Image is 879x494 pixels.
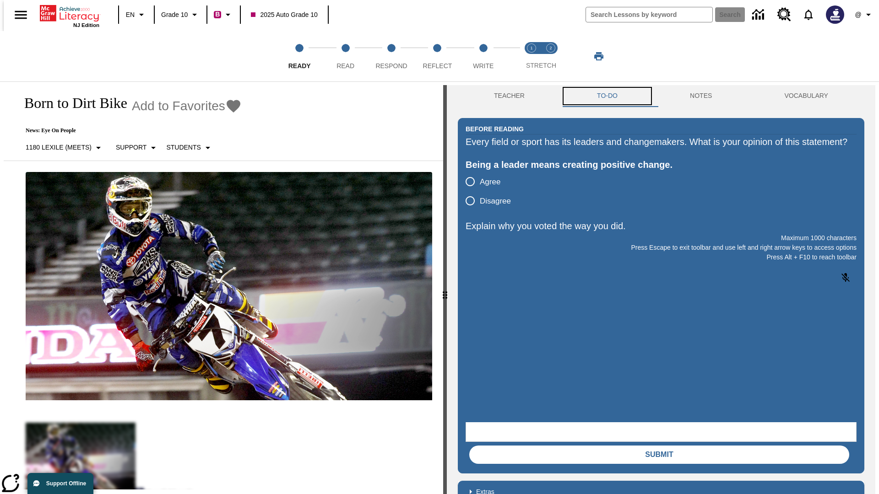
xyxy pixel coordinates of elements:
div: Press Enter or Spacebar and then press right and left arrow keys to move the slider [443,85,447,494]
span: STRETCH [526,62,556,69]
button: Add to Favorites - Born to Dirt Bike [132,98,242,114]
button: Support Offline [27,473,93,494]
span: Ready [288,62,311,70]
p: 1180 Lexile (Meets) [26,143,92,152]
span: Reflect [423,62,452,70]
button: Profile/Settings [850,6,879,23]
p: Support [116,143,146,152]
div: reading [4,85,443,489]
p: News: Eye On People [15,127,242,134]
button: Respond step 3 of 5 [365,31,418,81]
button: Reflect step 4 of 5 [411,31,464,81]
text: 2 [549,46,552,50]
p: Press Escape to exit toolbar and use left and right arrow keys to access options [466,243,857,252]
button: TO-DO [561,85,654,107]
div: Home [40,3,99,28]
span: Support Offline [46,480,86,487]
button: Click to activate and allow voice recognition [835,267,857,289]
h1: Born to Dirt Bike [15,95,127,112]
img: Motocross racer James Stewart flies through the air on his dirt bike. [26,172,432,401]
p: Explain why you voted the way you did. [466,219,857,233]
div: poll [466,172,518,210]
div: Every field or sport has its leaders and changemakers. What is your opinion of this statement? [466,134,857,149]
button: Print [584,48,613,64]
button: Select Lexile, 1180 Lexile (Meets) [22,140,108,156]
body: Explain why you voted the way you did. Maximum 1000 characters Press Alt + F10 to reach toolbar P... [4,7,134,16]
p: Maximum 1000 characters [466,233,857,243]
span: B [215,9,220,20]
button: Stretch Respond step 2 of 2 [537,31,564,81]
span: Grade 10 [161,10,188,20]
img: Avatar [826,5,844,24]
div: Being a leader means creating positive change. [466,157,857,172]
button: VOCABULARY [748,85,864,107]
span: Disagree [480,195,511,207]
a: Resource Center, Will open in new tab [772,2,797,27]
a: Notifications [797,3,820,27]
button: Select a new avatar [820,3,850,27]
span: 2025 Auto Grade 10 [251,10,317,20]
h2: Before Reading [466,124,524,134]
span: @ [855,10,861,20]
div: activity [447,85,875,494]
button: Teacher [458,85,561,107]
span: NJ Edition [73,22,99,28]
span: EN [126,10,135,20]
button: Select Student [163,140,217,156]
button: Stretch Read step 1 of 2 [518,31,545,81]
button: Write step 5 of 5 [457,31,510,81]
button: Language: EN, Select a language [122,6,151,23]
span: Write [473,62,494,70]
button: Ready step 1 of 5 [273,31,326,81]
span: Respond [375,62,407,70]
button: Grade: Grade 10, Select a grade [157,6,204,23]
span: Add to Favorites [132,99,225,113]
button: Read step 2 of 5 [319,31,372,81]
span: Agree [480,176,500,188]
button: Submit [469,446,849,464]
span: Read [336,62,354,70]
p: Press Alt + F10 to reach toolbar [466,252,857,262]
button: Open side menu [7,1,34,28]
a: Data Center [747,2,772,27]
button: Scaffolds, Support [112,140,163,156]
div: Instructional Panel Tabs [458,85,864,107]
button: Boost Class color is violet red. Change class color [210,6,237,23]
p: Students [166,143,201,152]
text: 1 [530,46,532,50]
button: NOTES [654,85,748,107]
input: search field [586,7,712,22]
